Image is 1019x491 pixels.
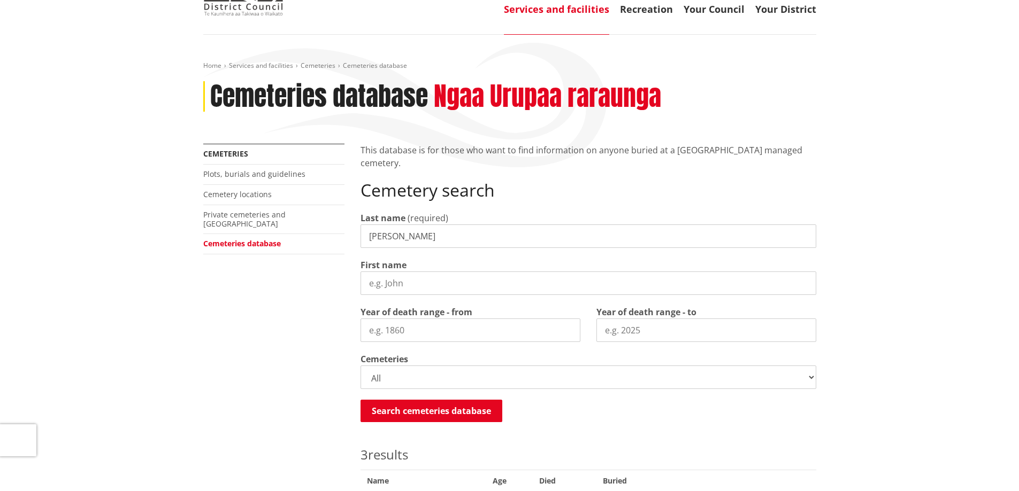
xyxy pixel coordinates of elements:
[361,445,816,464] p: results
[361,353,408,365] label: Cemeteries
[203,189,272,199] a: Cemetery locations
[343,61,407,70] span: Cemeteries database
[504,3,609,15] a: Services and facilities
[970,446,1008,485] iframe: Messenger Launcher
[301,61,335,70] a: Cemeteries
[361,306,472,318] label: Year of death range - from
[361,259,407,271] label: First name
[620,3,673,15] a: Recreation
[361,212,405,224] label: Last name
[203,169,305,179] a: Plots, burials and guidelines
[596,318,816,342] input: e.g. 2025
[203,61,816,71] nav: breadcrumb
[203,238,281,248] a: Cemeteries database
[361,224,816,248] input: e.g. Smith
[210,81,428,112] h1: Cemeteries database
[361,318,580,342] input: e.g. 1860
[361,446,368,463] span: 3
[434,81,661,112] h2: Ngaa Urupaa raraunga
[203,209,286,229] a: Private cemeteries and [GEOGRAPHIC_DATA]
[361,400,502,422] button: Search cemeteries database
[203,61,221,70] a: Home
[361,271,816,295] input: e.g. John
[229,61,293,70] a: Services and facilities
[596,306,696,318] label: Year of death range - to
[755,3,816,15] a: Your District
[408,212,448,224] span: (required)
[203,149,248,159] a: Cemeteries
[684,3,745,15] a: Your Council
[361,180,816,200] h2: Cemetery search
[361,144,816,169] p: This database is for those who want to find information on anyone buried at a [GEOGRAPHIC_DATA] m...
